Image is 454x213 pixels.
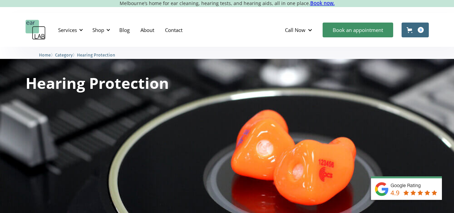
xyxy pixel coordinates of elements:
a: home [26,20,46,40]
a: Blog [114,20,135,40]
a: Home [39,51,51,58]
a: About [135,20,160,40]
a: Hearing Protection [77,51,115,58]
span: Category [55,52,73,58]
div: 0 [418,27,424,33]
div: Shop [88,20,112,40]
span: Hearing Protection [77,52,115,58]
h1: Hearing Protection [26,75,169,91]
a: Category [55,51,73,58]
div: Services [58,27,77,33]
div: Call Now [285,27,305,33]
div: Call Now [280,20,319,40]
a: Open cart [402,23,429,37]
li: 〉 [39,51,55,59]
a: Book an appointment [323,23,393,37]
li: 〉 [55,51,77,59]
span: Home [39,52,51,58]
div: Shop [92,27,104,33]
a: Contact [160,20,188,40]
div: Services [54,20,85,40]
